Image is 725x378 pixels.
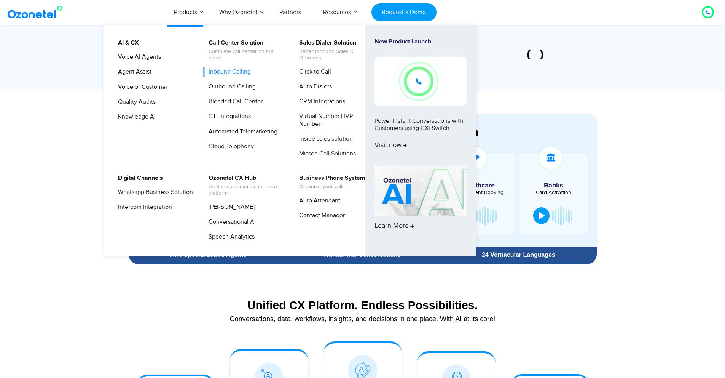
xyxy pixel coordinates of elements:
[374,222,414,231] span: Learn More
[374,38,467,163] a: New Product LaunchPower Instant Conversations with Customers using CXi SwitchVisit now
[294,67,332,77] a: Click to Call
[204,173,285,198] a: Ozonetel CX HubUnified customer experience platform
[374,57,467,106] img: New-Project-17.png
[204,97,264,106] a: Blended Call Center
[132,316,593,322] div: Conversations, data, workflows, insights, and decisions in one place. With AI at its core!
[113,52,162,62] a: Voice AI Agents
[294,211,346,220] a: Contact Manager
[113,202,173,212] a: Intercom Integration
[113,173,164,183] a: Digital Channels
[374,141,407,150] span: Visit now
[204,112,252,121] a: CTI Integrations
[113,112,157,122] a: Knowledge AI
[294,173,366,191] a: Business Phone SystemOrganize your calls
[204,127,279,136] a: Automated Telemarketing
[204,38,285,62] a: Call Center SolutionComplete call center on the cloud
[294,38,375,62] a: Sales Dialer SolutionBetter Inbound Sales & Outreach
[294,196,341,205] a: Auto Attendant
[113,67,153,77] a: Agent Assist
[374,166,467,216] img: AI
[209,184,284,197] span: Unified customer experience platform
[516,50,555,59] div: 7 / 14
[371,3,437,21] a: Request a Demo
[204,82,257,91] a: Outbound Calling
[294,112,375,128] a: Virtual Number | IVR Number
[204,232,256,242] a: Speech Analytics
[299,48,374,61] span: Better Inbound Sales & Outreach
[523,190,585,195] div: Card Activation
[204,217,257,227] a: Conversational AI
[132,298,593,312] div: Unified CX Platform. Endless Possibilities.
[444,252,593,258] div: 24 Vernacular Languages
[113,187,194,197] a: Whatsapp Business Solution
[113,97,157,107] a: Quality Audits
[294,149,357,159] a: Missed Call Solutions
[294,134,354,144] a: Inside sales solution
[113,38,140,48] a: AI & CX
[294,97,346,106] a: CRM Integrations
[294,82,333,91] a: Auto Dialers
[447,182,509,189] h5: Healthcare
[113,82,169,92] a: Voice of Customer
[299,184,365,190] span: Organize your calls
[204,142,255,151] a: Cloud Telephony
[447,50,486,59] div: 6 / 14
[209,48,284,61] span: Complete call center on the cloud
[204,67,252,77] a: Inbound Calling
[447,190,509,195] div: Appointment Booking
[523,182,585,189] h5: Banks
[374,166,467,243] a: Learn More
[204,202,256,212] a: [PERSON_NAME]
